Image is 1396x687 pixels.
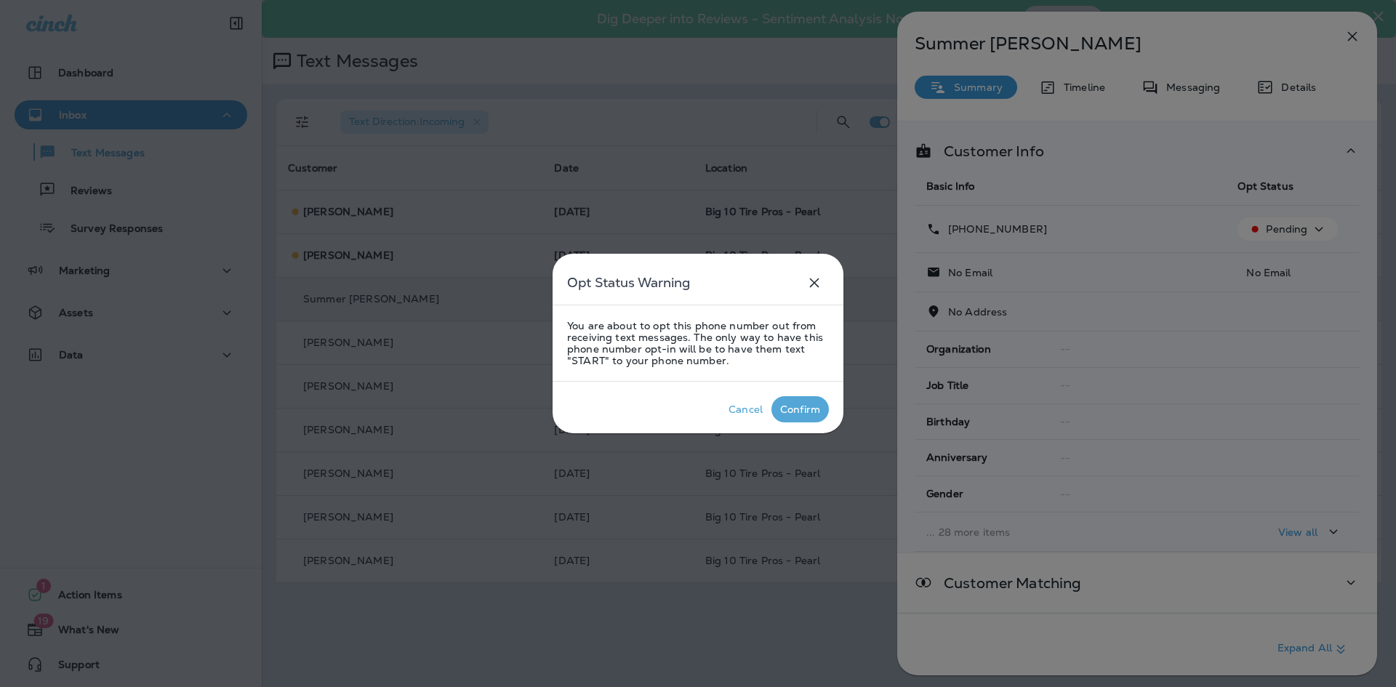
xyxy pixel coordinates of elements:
button: Cancel [720,396,771,422]
p: You are about to opt this phone number out from receiving text messages. The only way to have thi... [567,320,829,366]
button: Confirm [771,396,829,422]
button: close [800,268,829,297]
div: Confirm [780,403,820,415]
div: Cancel [729,403,763,415]
h5: Opt Status Warning [567,271,690,294]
